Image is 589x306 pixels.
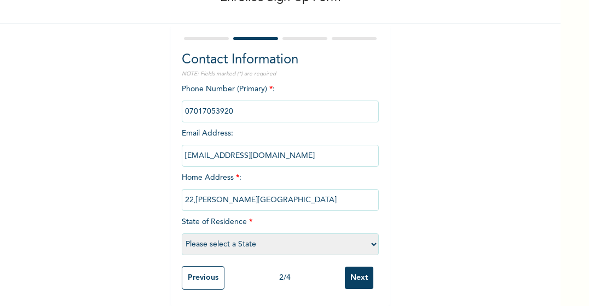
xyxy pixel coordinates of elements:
span: State of Residence [182,218,379,248]
p: NOTE: Fields marked (*) are required [182,70,379,78]
span: Home Address : [182,174,379,204]
div: 2 / 4 [224,272,345,284]
input: Enter Primary Phone Number [182,101,379,122]
input: Previous [182,266,224,290]
input: Next [345,267,373,289]
input: Enter email Address [182,145,379,167]
span: Phone Number (Primary) : [182,85,379,115]
span: Email Address : [182,130,379,160]
input: Enter home address [182,189,379,211]
h2: Contact Information [182,50,379,70]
